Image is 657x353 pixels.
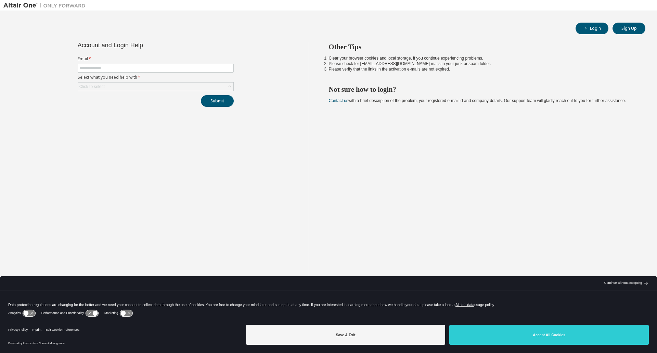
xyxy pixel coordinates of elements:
[329,98,626,103] span: with a brief description of the problem, your registered e-mail id and company details. Our suppo...
[78,75,234,80] label: Select what you need help with
[329,98,348,103] a: Contact us
[78,42,203,48] div: Account and Login Help
[329,85,633,94] h2: Not sure how to login?
[78,56,234,62] label: Email
[613,23,645,34] button: Sign Up
[329,55,633,61] li: Clear your browser cookies and local storage, if you continue experiencing problems.
[78,83,233,91] div: Click to select
[3,2,89,9] img: Altair One
[201,95,234,107] button: Submit
[329,42,633,51] h2: Other Tips
[329,61,633,66] li: Please check for [EMAIL_ADDRESS][DOMAIN_NAME] mails in your junk or spam folder.
[79,84,105,89] div: Click to select
[576,23,608,34] button: Login
[329,66,633,72] li: Please verify that the links in the activation e-mails are not expired.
